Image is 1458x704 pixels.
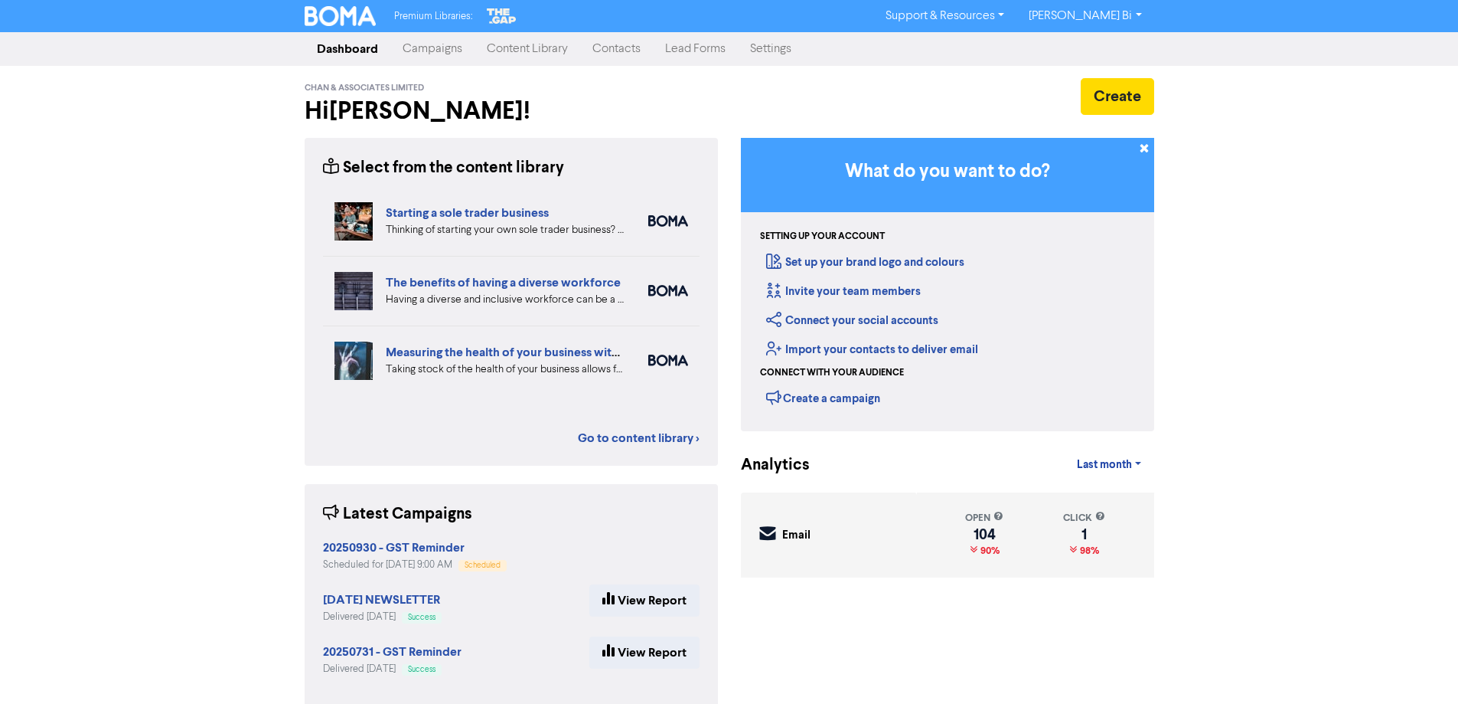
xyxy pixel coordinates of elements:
a: Lead Forms [653,34,738,64]
div: Delivered [DATE] [323,662,462,676]
span: 90% [977,545,1000,557]
span: Chan & Associates Limited [305,83,424,93]
a: Connect your social accounts [766,313,938,328]
div: Getting Started in BOMA [741,138,1154,431]
a: Starting a sole trader business [386,205,549,221]
div: Connect with your audience [760,366,904,380]
img: boma [648,215,688,227]
a: View Report [589,584,700,617]
a: Campaigns [390,34,475,64]
div: Select from the content library [323,156,564,180]
a: 20250731 - GST Reminder [323,647,462,659]
a: Go to content library > [578,429,700,447]
img: boma [648,285,688,296]
div: Delivered [DATE] [323,610,442,624]
div: 1 [1063,529,1105,541]
span: Scheduled [465,562,501,569]
div: Create a campaign [766,386,880,409]
a: Set up your brand logo and colours [766,255,964,270]
div: Email [782,527,811,545]
a: Last month [1065,450,1153,480]
a: View Report [589,637,700,669]
div: Taking stock of the health of your business allows for more effective planning, early warning abo... [386,362,625,378]
a: Settings [738,34,804,64]
a: Measuring the health of your business with ratio measures [386,345,701,360]
a: Support & Resources [873,4,1016,28]
img: boma_accounting [648,355,688,366]
img: The Gap [484,6,518,26]
div: 104 [965,529,1003,541]
h2: Hi [PERSON_NAME] ! [305,97,718,126]
div: Analytics [741,454,791,477]
div: Setting up your account [760,230,885,244]
a: Invite your team members [766,284,921,299]
div: Latest Campaigns [323,503,472,526]
span: 98% [1077,545,1099,557]
div: Thinking of starting your own sole trader business? The Sole Trader Toolkit from the Ministry of ... [386,222,625,238]
span: Success [408,666,435,673]
button: Create [1081,78,1154,115]
a: Dashboard [305,34,390,64]
div: Scheduled for [DATE] 9:00 AM [323,558,507,572]
div: open [965,511,1003,526]
img: BOMA Logo [305,6,377,26]
a: [DATE] NEWSLETTER [323,594,440,607]
a: The benefits of having a diverse workforce [386,275,621,290]
strong: [DATE] NEWSLETTER [323,592,440,607]
a: [PERSON_NAME] Bi [1016,4,1153,28]
span: Success [408,614,435,621]
a: Contacts [580,34,653,64]
div: click [1063,511,1105,526]
a: Import your contacts to deliver email [766,342,978,357]
strong: 20250731 - GST Reminder [323,644,462,660]
div: Having a diverse and inclusive workforce can be a major boost for your business. We list four of ... [386,292,625,308]
a: Content Library [475,34,580,64]
span: Premium Libraries: [394,11,472,21]
h3: What do you want to do? [764,161,1131,183]
span: Last month [1077,458,1132,472]
a: 20250930 - GST Reminder [323,542,465,555]
strong: 20250930 - GST Reminder [323,540,465,555]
